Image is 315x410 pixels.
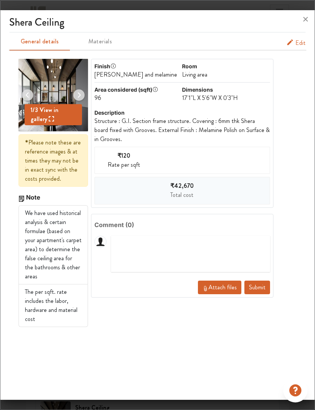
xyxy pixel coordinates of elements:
[19,86,37,104] img: arrow left
[31,106,59,123] span: View in gallery
[10,36,69,47] span: General details
[71,36,130,47] span: Materials
[244,281,270,294] button: Submit
[9,32,306,51] div: false-ceiling info tabs
[31,106,38,114] span: 1 / 3
[19,205,88,284] li: We have used historical analysis & certain formulae (based on your apartment's carpet area) to de...
[94,86,152,94] div: Area considered (sqft)
[94,70,181,79] div: [PERSON_NAME] and melamine
[94,221,134,229] span: Comment ( 0 )
[208,283,237,292] span: Attach files
[182,94,270,103] div: 17'1"L X 5'6"W X 0'3"H
[182,86,270,94] div: Dimensions
[26,193,40,201] span: Note
[295,38,306,48] span: Edit
[182,62,207,70] div: Room
[19,284,88,327] li: The per sqft. rate includes the labor, hardware and material cost
[94,62,110,70] div: Finish
[170,181,194,190] span: ₹42,670
[25,138,81,183] span: Please note these are reference images & at times they may not be in exact sync with the costs pr...
[94,117,270,144] div: Structure : G.I. Section frame structure. Covering : 6mm thk Shera board fixed with Grooves. Exte...
[286,38,306,48] button: Edit
[94,94,182,103] div: 96
[94,109,270,117] div: Description
[70,86,88,104] img: arrow left
[198,281,241,294] button: Attach files
[117,151,130,160] span: ₹120
[19,59,88,131] img: 0
[182,70,207,79] div: Living area
[108,160,140,169] div: Rate per sqft
[170,190,194,200] div: Total cost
